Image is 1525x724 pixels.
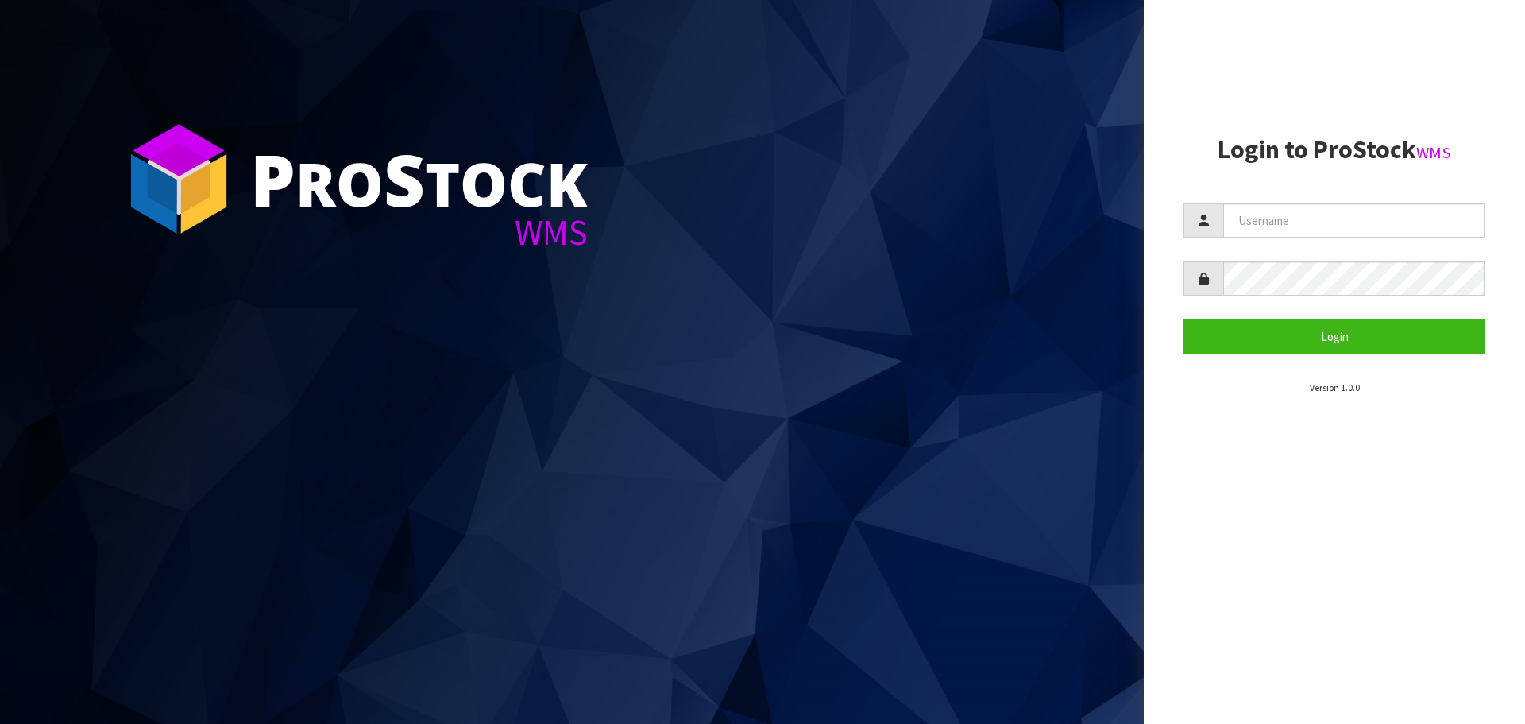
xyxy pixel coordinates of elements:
[1416,142,1451,163] small: WMS
[1183,319,1485,354] button: Login
[1310,381,1360,393] small: Version 1.0.0
[250,143,588,215] div: ro tock
[250,215,588,250] div: WMS
[1223,203,1485,238] input: Username
[250,130,295,227] span: P
[1183,136,1485,164] h2: Login to ProStock
[384,130,425,227] span: S
[119,119,238,238] img: ProStock Cube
